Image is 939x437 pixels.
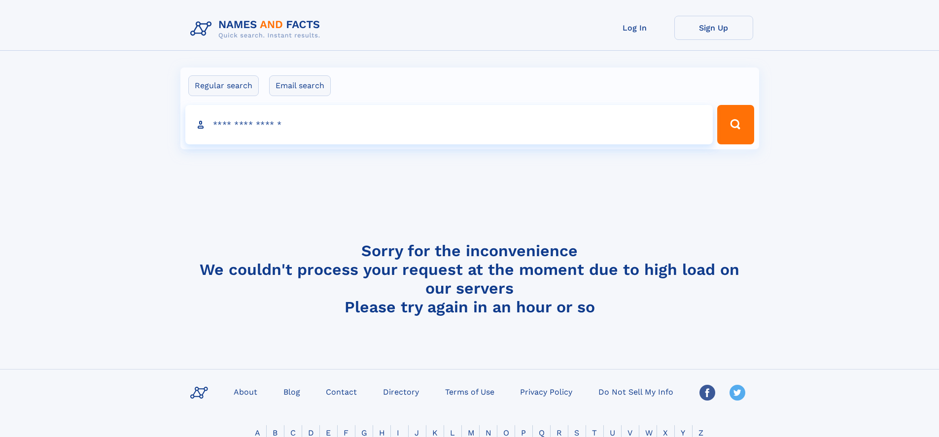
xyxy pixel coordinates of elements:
a: Contact [322,384,361,399]
img: Logo Names and Facts [186,16,328,42]
a: Privacy Policy [516,384,576,399]
img: Facebook [699,385,715,401]
button: Search Button [717,105,754,144]
a: Directory [379,384,423,399]
label: Regular search [188,75,259,96]
h4: Sorry for the inconvenience We couldn't process your request at the moment due to high load on ou... [186,241,753,316]
a: About [230,384,261,399]
img: Twitter [730,385,745,401]
a: Sign Up [674,16,753,40]
a: Terms of Use [441,384,498,399]
label: Email search [269,75,331,96]
input: search input [185,105,713,144]
a: Log In [595,16,674,40]
a: Blog [279,384,304,399]
a: Do Not Sell My Info [594,384,677,399]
